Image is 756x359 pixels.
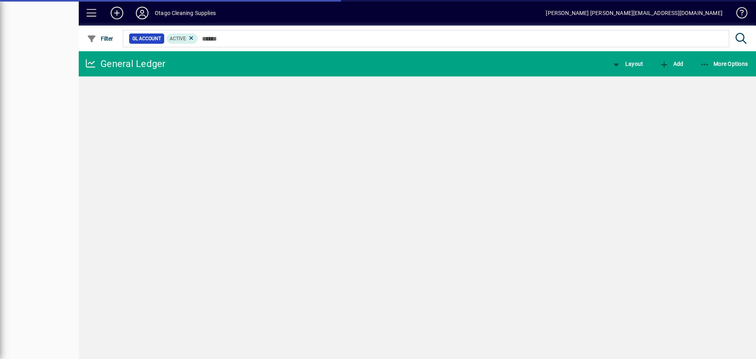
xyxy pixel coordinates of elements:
mat-chip: Activation Status: Active [167,33,198,44]
a: Knowledge Base [730,2,746,27]
span: GL Account [132,35,161,43]
div: [PERSON_NAME] [PERSON_NAME][EMAIL_ADDRESS][DOMAIN_NAME] [546,7,723,19]
span: Active [170,36,186,41]
button: Profile [130,6,155,20]
span: More Options [700,61,748,67]
span: Filter [87,35,113,42]
button: Add [658,57,685,71]
button: Filter [85,32,115,46]
button: Add [104,6,130,20]
button: Layout [610,57,645,71]
app-page-header-button: View chart layout [603,57,651,71]
button: More Options [698,57,750,71]
span: Layout [611,61,643,67]
div: General Ledger [85,58,166,70]
span: Add [660,61,683,67]
div: Otago Cleaning Supplies [155,7,216,19]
